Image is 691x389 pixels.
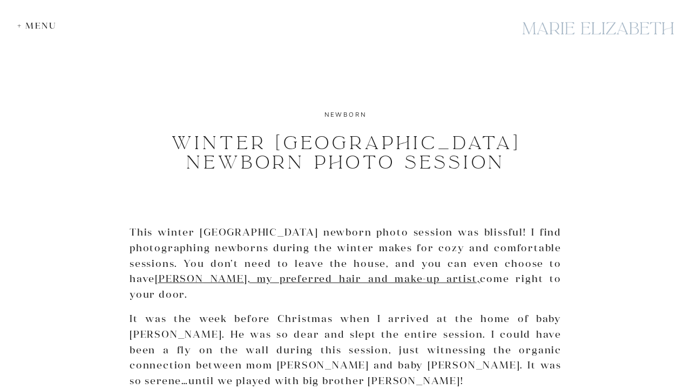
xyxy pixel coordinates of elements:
p: This winter [GEOGRAPHIC_DATA] newborn photo session was blissful! I find photographing newborns d... [130,225,561,303]
div: + Menu [17,21,62,31]
h1: Winter [GEOGRAPHIC_DATA] Newborn Photo Session [142,133,550,172]
p: It was the week before Christmas when I arrived at the home of baby [PERSON_NAME]. He was so dear... [130,311,561,389]
a: [PERSON_NAME], my preferred hair and make-up artist, [155,272,480,285]
a: newborn [324,110,367,118]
